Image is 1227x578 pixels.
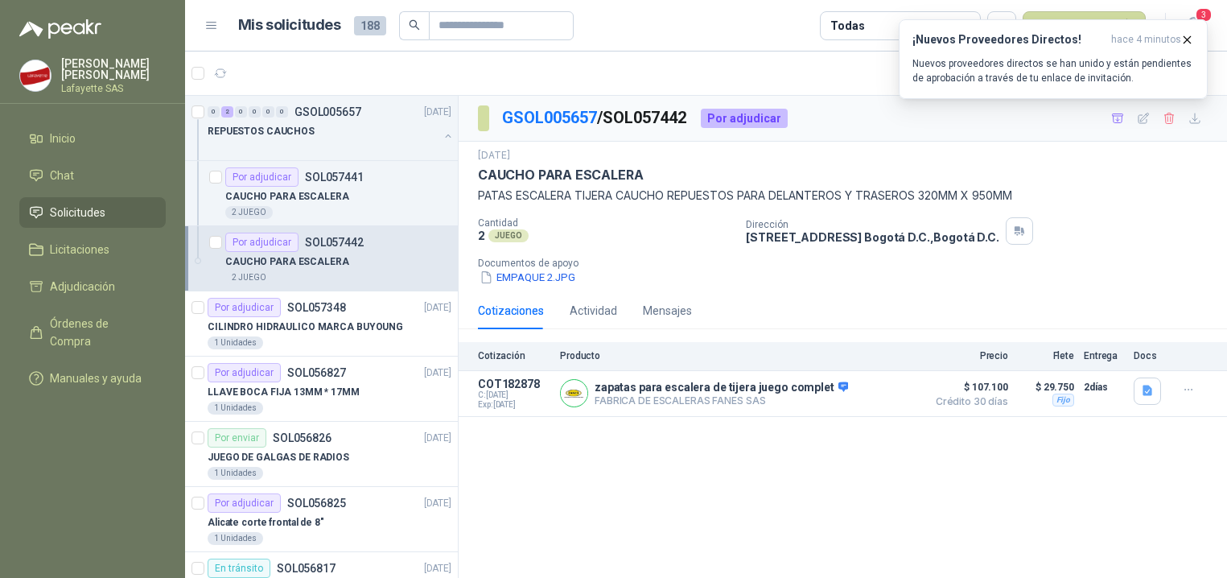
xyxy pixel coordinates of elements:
p: LLAVE BOCA FIJA 13MM * 17MM [208,385,360,400]
p: Dirección [746,219,998,230]
div: JUEGO [488,229,529,242]
div: 0 [235,106,247,118]
a: Órdenes de Compra [19,308,166,357]
p: Entrega [1084,350,1124,361]
p: Cantidad [478,217,733,229]
div: Por adjudicar [701,109,788,128]
p: SOL056827 [287,367,346,378]
div: Actividad [570,302,617,320]
a: Inicio [19,123,166,154]
div: 1 Unidades [208,467,263,480]
span: Chat [50,167,74,184]
div: 1 Unidades [208,532,263,545]
p: Alicate corte frontal de 8" [208,515,324,531]
p: [DATE] [424,496,451,511]
p: SOL056825 [287,497,346,509]
p: Documentos de apoyo [478,258,1221,269]
p: zapatas para escalera de tijera juego complet [595,381,848,395]
p: $ 29.750 [1018,378,1074,397]
span: C: [DATE] [478,390,550,400]
div: Por adjudicar [225,233,299,252]
p: CAUCHO PARA ESCALERA [225,189,349,204]
div: Fijo [1052,394,1074,407]
span: Crédito 30 días [928,397,1008,407]
a: Licitaciones [19,234,166,265]
a: Solicitudes [19,197,166,228]
p: Precio [928,350,1008,361]
p: SOL057348 [287,302,346,313]
span: Solicitudes [50,204,105,221]
a: Por adjudicarSOL056827[DATE] LLAVE BOCA FIJA 13MM * 17MM1 Unidades [185,357,458,422]
h3: ¡Nuevos Proveedores Directos! [912,33,1105,47]
div: Por adjudicar [208,363,281,382]
button: ¡Nuevos Proveedores Directos!hace 4 minutos Nuevos proveedores directos se han unido y están pend... [899,19,1208,99]
p: Nuevos proveedores directos se han unido y están pendientes de aprobación a través de tu enlace d... [912,56,1194,85]
p: SOL057442 [305,237,364,248]
div: 2 [221,106,233,118]
p: GSOL005657 [294,106,361,118]
p: [DATE] [478,148,510,163]
a: Por adjudicarSOL057441CAUCHO PARA ESCALERA2 JUEGO [185,161,458,226]
div: 1 Unidades [208,336,263,349]
p: [DATE] [424,365,451,381]
h1: Mis solicitudes [238,14,341,37]
p: / SOL057442 [502,105,688,130]
p: CILINDRO HIDRAULICO MARCA BUYOUNG [208,320,403,335]
p: JUEGO DE GALGAS DE RADIOS [208,450,349,465]
div: Todas [830,17,864,35]
a: Por adjudicarSOL057442CAUCHO PARA ESCALERA2 JUEGO [185,226,458,291]
button: EMPAQUE 2.JPG [478,269,577,286]
p: [STREET_ADDRESS] Bogotá D.C. , Bogotá D.C. [746,230,998,244]
img: Company Logo [20,60,51,91]
div: En tránsito [208,559,270,578]
span: Adjudicación [50,278,115,295]
button: Nueva solicitud [1023,11,1146,40]
a: 0 2 0 0 0 0 GSOL005657[DATE] REPUESTOS CAUCHOS [208,102,455,154]
p: CAUCHO PARA ESCALERA [478,167,643,184]
p: COT182878 [478,378,550,390]
div: Cotizaciones [478,302,544,320]
img: Company Logo [561,380,587,407]
div: 0 [208,106,220,118]
div: 1 Unidades [208,402,263,415]
p: PATAS ESCALERA TIJERA CAUCHO REPUESTOS PARA DELANTEROS Y TRASEROS 320MM X 950MM [478,187,1208,204]
div: 2 JUEGO [225,206,273,219]
p: SOL056817 [277,563,336,574]
p: Lafayette SAS [61,84,166,93]
span: Exp: [DATE] [478,400,550,410]
a: GSOL005657 [502,108,597,127]
span: Manuales y ayuda [50,370,142,387]
div: 0 [249,106,261,118]
p: REPUESTOS CAUCHOS [208,124,315,139]
div: Por enviar [208,428,266,448]
span: hace 4 minutos [1111,33,1181,47]
a: Por adjudicarSOL057348[DATE] CILINDRO HIDRAULICO MARCA BUYOUNG1 Unidades [185,291,458,357]
div: 2 JUEGO [225,271,273,284]
p: [DATE] [424,431,451,446]
p: [DATE] [424,561,451,576]
p: SOL057441 [305,171,364,183]
div: 0 [276,106,288,118]
p: [DATE] [424,105,451,120]
p: SOL056826 [273,432,331,444]
a: Adjudicación [19,271,166,302]
span: 3 [1195,7,1213,23]
span: Órdenes de Compra [50,315,150,350]
div: Mensajes [643,302,692,320]
div: Por adjudicar [208,493,281,513]
span: Licitaciones [50,241,109,258]
div: 0 [262,106,274,118]
p: 2 [478,229,485,242]
img: Logo peakr [19,19,101,39]
a: Por adjudicarSOL056825[DATE] Alicate corte frontal de 8"1 Unidades [185,487,458,552]
span: 188 [354,16,386,35]
p: 2 días [1084,378,1124,397]
p: Flete [1018,350,1074,361]
span: $ 107.100 [928,378,1008,397]
a: Chat [19,160,166,191]
div: Por adjudicar [225,167,299,187]
span: Inicio [50,130,76,147]
p: Producto [560,350,918,361]
a: Por enviarSOL056826[DATE] JUEGO DE GALGAS DE RADIOS1 Unidades [185,422,458,487]
p: Docs [1134,350,1166,361]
